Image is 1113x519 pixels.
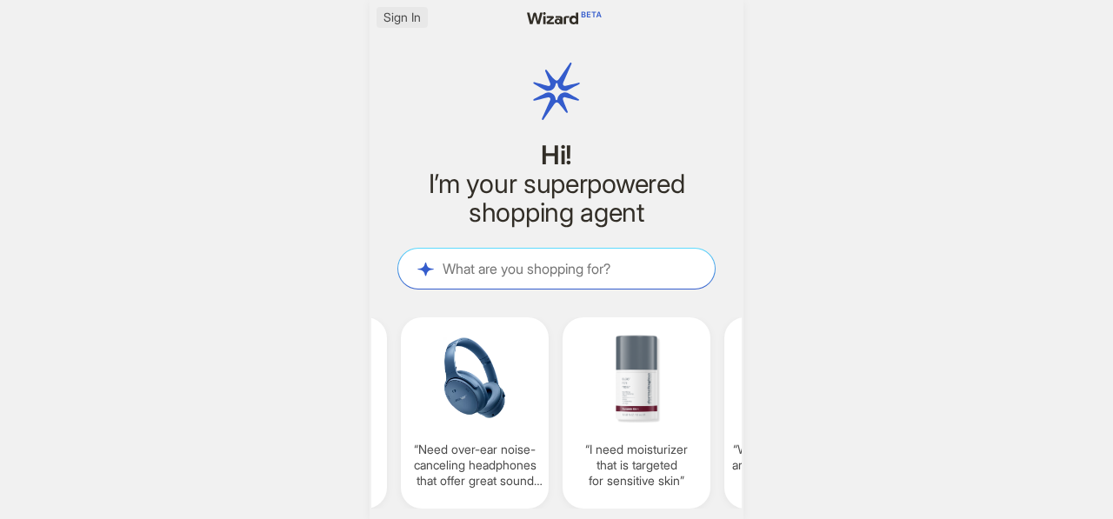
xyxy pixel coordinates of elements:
[570,328,703,428] img: I%20need%20moisturizer%20that%20is%20targeted%20for%20sensitive%20skin-81681324.png
[397,170,716,227] h2: I’m your superpowered shopping agent
[731,442,865,473] q: Women’s sneakers that are good for long walks
[731,328,865,428] img: Women's%20sneakers%20that%20are%20good%20for%20long%20walks-b9091598.png
[724,317,872,509] div: Women’s sneakers that are good for long walks
[397,141,716,170] h1: Hi!
[377,7,428,28] button: Sign In
[563,317,710,509] div: I need moisturizer that is targeted for sensitive skin
[408,328,542,428] img: Need%20over-ear%20noise-canceling%20headphones%20that%20offer%20great%20sound%20quality%20and%20c...
[401,317,549,509] div: Need over-ear noise-canceling headphones that offer great sound quality and comfort for long use
[570,442,703,489] q: I need moisturizer that is targeted for sensitive skin
[383,10,421,25] span: Sign In
[408,442,542,489] q: Need over-ear noise-canceling headphones that offer great sound quality and comfort for long use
